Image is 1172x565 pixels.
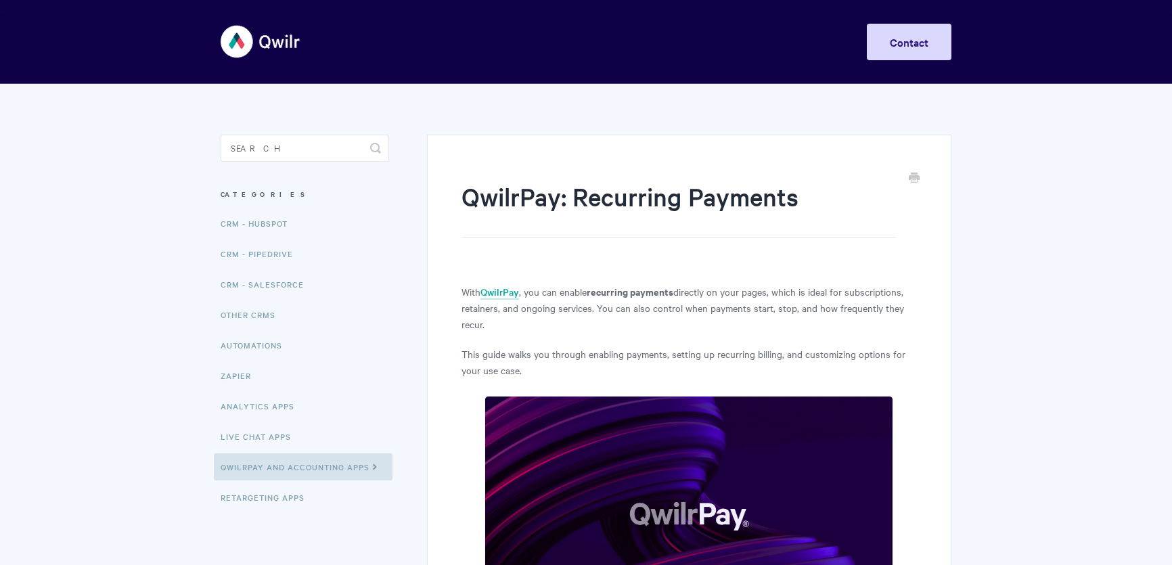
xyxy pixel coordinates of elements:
a: Automations [221,332,292,359]
p: This guide walks you through enabling payments, setting up recurring billing, and customizing opt... [461,346,917,378]
a: CRM - HubSpot [221,210,298,237]
a: Print this Article [909,171,920,186]
h1: QwilrPay: Recurring Payments [461,179,897,238]
a: Retargeting Apps [221,484,315,511]
a: Analytics Apps [221,392,305,420]
input: Search [221,135,389,162]
img: Qwilr Help Center [221,16,301,67]
a: CRM - Salesforce [221,271,314,298]
h3: Categories [221,182,389,206]
a: Contact [867,24,951,60]
a: Other CRMs [221,301,286,328]
a: QwilrPay and Accounting Apps [214,453,392,480]
a: CRM - Pipedrive [221,240,303,267]
a: QwilrPay [480,285,519,300]
strong: recurring payments [587,284,673,298]
p: With , you can enable directly on your pages, which is ideal for subscriptions, retainers, and on... [461,284,917,332]
a: Live Chat Apps [221,423,301,450]
a: Zapier [221,362,261,389]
